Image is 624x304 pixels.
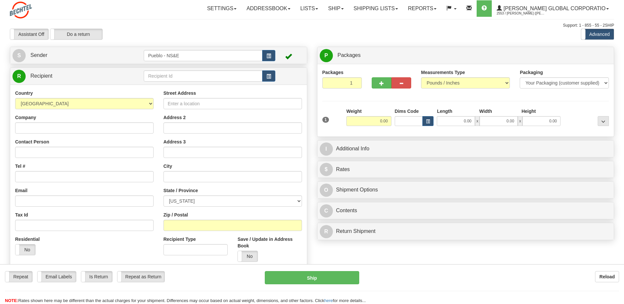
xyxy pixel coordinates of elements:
label: Contact Person [15,139,49,145]
label: Tel # [15,163,25,169]
label: Email [15,187,27,194]
label: Address 2 [163,114,186,121]
label: Repeat [5,271,32,282]
label: Length [437,108,452,114]
label: No [15,244,35,255]
a: R Recipient [12,69,129,83]
input: Enter a location [163,98,302,109]
a: IAdditional Info [320,142,612,156]
label: Save / Update in Address Book [237,236,302,249]
a: P Packages [320,49,612,62]
label: Weight [346,108,362,114]
label: Height [521,108,536,114]
span: [PERSON_NAME] Global Corporatio [502,6,606,11]
a: Shipping lists [349,0,403,17]
label: Residential [15,236,40,242]
span: $ [320,163,333,176]
label: Assistant Off [10,29,48,39]
span: Sender [30,52,47,58]
label: Packaging [520,69,543,76]
label: Tax Id [15,212,28,218]
a: CContents [320,204,612,217]
span: 1 [322,117,329,123]
button: Reload [595,271,619,282]
span: Recipient [30,73,52,79]
div: ... [598,116,609,126]
label: Repeat as Return [117,271,164,282]
label: State / Province [163,187,198,194]
label: City [163,163,172,169]
span: R [320,225,333,238]
span: R [12,70,26,83]
span: C [320,204,333,217]
iframe: chat widget [609,118,623,186]
label: Company [15,114,36,121]
a: $Rates [320,163,612,176]
label: Email Labels [37,271,76,282]
span: NOTE: [5,298,18,303]
span: S [12,49,26,62]
span: Packages [337,52,361,58]
a: Lists [295,0,323,17]
label: Advanced [581,29,614,39]
label: Measurements Type [421,69,465,76]
input: Recipient Id [144,70,262,82]
a: S Sender [12,49,144,62]
label: Width [479,108,492,114]
span: 2553 / [PERSON_NAME] ([PERSON_NAME] [497,10,546,17]
span: O [320,184,333,197]
label: Street Address [163,90,196,96]
span: I [320,142,333,156]
label: Country [15,90,33,96]
label: Address 3 [163,139,186,145]
a: here [324,298,333,303]
a: [PERSON_NAME] Global Corporatio 2553 / [PERSON_NAME] ([PERSON_NAME] [492,0,614,17]
span: x [475,116,480,126]
span: P [320,49,333,62]
label: Packages [322,69,344,76]
label: Do a return [50,29,102,39]
label: Zip / Postal [163,212,188,218]
img: logo2553.jpg [10,2,32,18]
span: x [518,116,522,126]
input: Sender Id [144,50,262,61]
label: No [238,251,258,262]
a: Reports [403,0,441,17]
label: Dims Code [395,108,419,114]
label: Recipient Type [163,236,196,242]
a: RReturn Shipment [320,225,612,238]
a: Addressbook [241,0,295,17]
div: Support: 1 - 855 - 55 - 2SHIP [10,23,614,28]
b: Reload [599,274,615,279]
button: Ship [265,271,359,284]
a: Settings [202,0,241,17]
label: Is Return [81,271,112,282]
a: OShipment Options [320,183,612,197]
a: Ship [323,0,348,17]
